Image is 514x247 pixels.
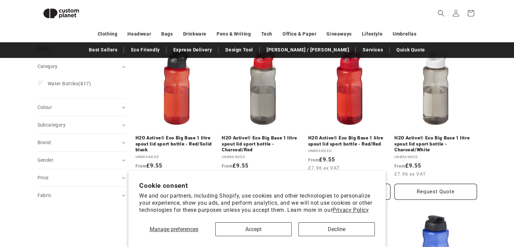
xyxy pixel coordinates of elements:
button: Accept [215,222,292,236]
summary: Subcategory (0 selected) [38,116,125,134]
a: Quick Quote [393,44,429,56]
a: Bags [161,28,173,40]
span: Brand [38,140,51,145]
p: We and our partners, including Shopify, use cookies and other technologies to personalize your ex... [139,193,375,214]
span: Price [38,175,49,180]
span: Category [38,64,58,69]
summary: Search [434,6,448,21]
span: Fabric [38,193,51,198]
a: Design Tool [222,44,256,56]
a: H2O Active® Eco Big Base 1 litre spout lid sport bottle - Charcoal/White [394,135,477,153]
summary: Colour (0 selected) [38,99,125,116]
summary: Price [38,169,125,186]
span: Gender [38,157,53,163]
img: Custom Planet [38,3,85,24]
a: H2O Active® Eco Big Base 1 litre spout lid sport bottle - Red/Solid black [136,135,218,153]
a: Express Delivery [170,44,216,56]
a: Tech [261,28,272,40]
span: Subcategory [38,122,66,128]
button: Decline [298,222,375,236]
summary: Brand (0 selected) [38,134,125,151]
a: Umbrellas [393,28,416,40]
h2: Cookie consent [139,182,375,189]
iframe: Chat Widget [401,174,514,247]
a: H2O Active® Eco Big Base 1 litre spout lid sport bottle - Charcoal/Red [222,135,304,153]
a: Giveaways [326,28,351,40]
button: Request Quote [394,184,477,200]
a: Pens & Writing [217,28,251,40]
span: (817) [48,81,91,87]
summary: Gender (0 selected) [38,152,125,169]
a: Office & Paper [283,28,316,40]
a: Headwear [127,28,151,40]
button: Manage preferences [139,222,209,236]
summary: Category (0 selected) [38,58,125,75]
a: Clothing [98,28,118,40]
a: Lifestyle [362,28,383,40]
summary: Fabric (0 selected) [38,187,125,204]
a: Privacy Policy [333,207,369,213]
a: [PERSON_NAME] / [PERSON_NAME] [263,44,352,56]
a: H2O Active® Eco Big Base 1 litre spout lid sport bottle - Red/Red [308,135,391,147]
span: Colour [38,105,52,110]
a: Eco Friendly [127,44,163,56]
a: Best Sellers [85,44,121,56]
a: Services [359,44,386,56]
span: Water Bottles [48,81,79,86]
span: Manage preferences [150,226,198,232]
a: Drinkware [183,28,206,40]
